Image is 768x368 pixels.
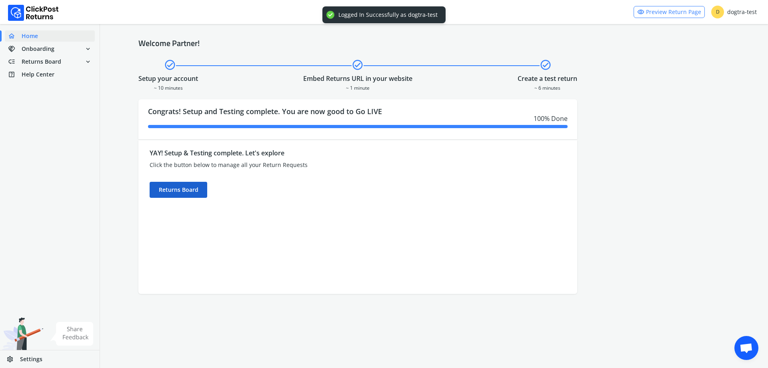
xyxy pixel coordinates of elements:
span: expand_more [84,56,92,67]
div: Create a test return [518,74,577,83]
span: settings [6,354,20,365]
div: ~ 1 minute [303,83,412,91]
span: check_circle [540,58,552,72]
span: D [711,6,724,18]
div: ~ 10 minutes [138,83,198,91]
a: visibilityPreview Return Page [634,6,705,18]
a: help_centerHelp Center [5,69,95,80]
span: check_circle [352,58,364,72]
div: Click the button below to manage all your Return Requests [150,161,456,169]
div: Open chat [734,336,758,360]
span: visibility [637,6,644,18]
span: check_circle [164,58,176,72]
span: help_center [8,69,22,80]
div: dogtra-test [711,6,757,18]
h4: Welcome Partner! [138,38,730,48]
span: expand_more [84,43,92,54]
div: Returns Board [150,182,207,198]
div: YAY! Setup & Testing complete. Let's explore [150,148,456,158]
a: homeHome [5,30,95,42]
div: Congrats! Setup and Testing complete. You are now good to Go LIVE [138,99,577,139]
div: 100 % Done [148,114,568,123]
img: Logo [8,5,59,21]
div: ~ 6 minutes [518,83,577,91]
span: handshake [8,43,22,54]
span: Settings [20,355,42,363]
div: Embed Returns URL in your website [303,74,412,83]
span: home [8,30,22,42]
img: share feedback [50,322,94,346]
span: Home [22,32,38,40]
div: Logged In Successfully as dogtra-test [338,11,438,18]
span: Help Center [22,70,54,78]
span: Onboarding [22,45,54,53]
span: low_priority [8,56,22,67]
span: Returns Board [22,58,61,66]
div: Setup your account [138,74,198,83]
